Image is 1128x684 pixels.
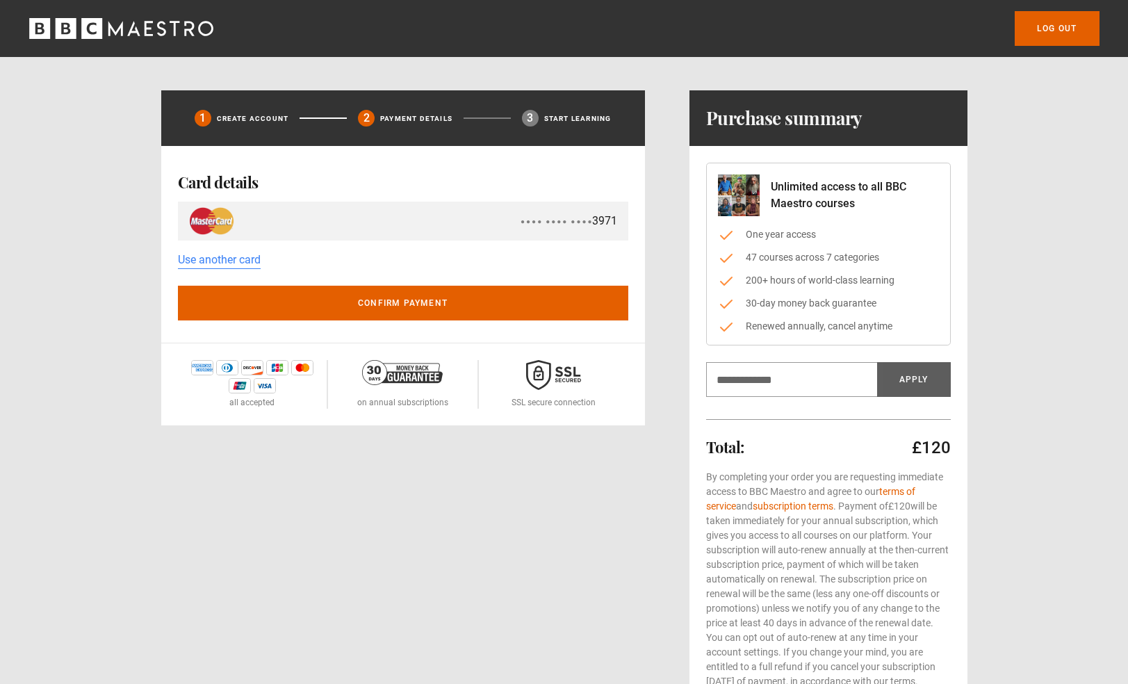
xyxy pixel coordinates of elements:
[266,360,288,375] img: jcb
[512,396,596,409] p: SSL secure connection
[1015,11,1099,46] a: Log out
[254,378,276,393] img: visa
[189,207,234,235] img: mastercard
[357,396,448,409] p: on annual subscriptions
[888,500,910,512] span: £120
[718,250,939,265] li: 47 courses across 7 categories
[706,439,744,455] h2: Total:
[521,213,616,229] div: 3971
[217,113,289,124] p: Create Account
[358,110,375,127] div: 2
[178,286,628,320] button: Confirm payment
[291,360,313,375] img: mastercard
[771,179,939,212] p: Unlimited access to all BBC Maestro courses
[241,360,263,375] img: discover
[877,362,951,397] button: Apply
[718,273,939,288] li: 200+ hours of world-class learning
[195,110,211,127] div: 1
[216,360,238,375] img: diners
[522,110,539,127] div: 3
[718,296,939,311] li: 30-day money back guarantee
[362,360,443,385] img: 30-day-money-back-guarantee-c866a5dd536ff72a469b.png
[753,500,833,512] a: subscription terms
[912,437,951,459] p: £120
[229,396,275,409] p: all accepted
[718,227,939,242] li: One year access
[380,113,452,124] p: Payment details
[706,107,863,129] h1: Purchase summary
[229,378,251,393] img: unionpay
[544,113,612,124] p: Start learning
[191,360,213,375] img: amex
[521,216,591,227] span: ● ● ● ● ● ● ● ● ● ● ● ●
[178,174,628,190] h2: Card details
[29,18,213,39] svg: BBC Maestro
[178,252,261,269] a: Use another card
[718,319,939,334] li: Renewed annually, cancel anytime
